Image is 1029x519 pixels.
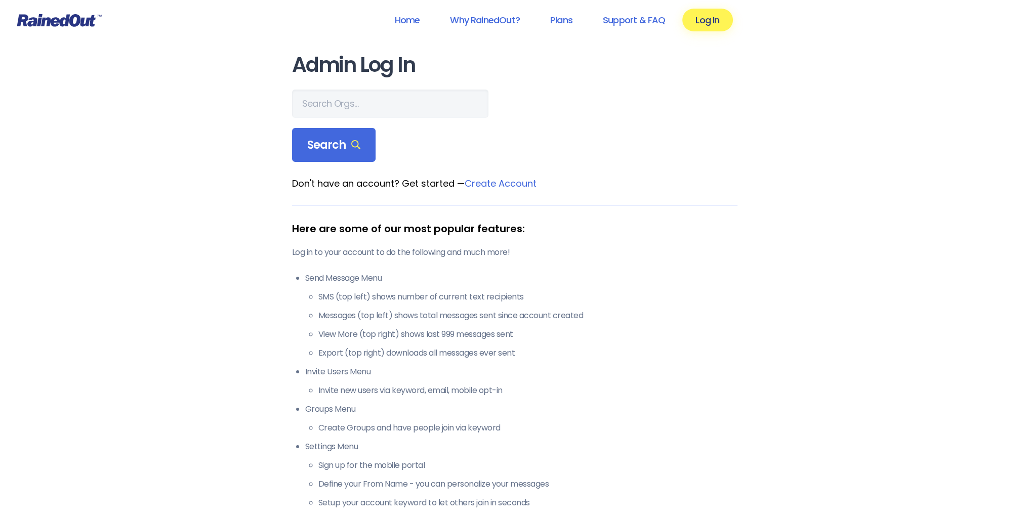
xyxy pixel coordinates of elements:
[318,310,737,322] li: Messages (top left) shows total messages sent since account created
[292,128,376,162] div: Search
[318,422,737,434] li: Create Groups and have people join via keyword
[292,90,488,118] input: Search Orgs…
[292,221,737,236] div: Here are some of our most popular features:
[437,9,533,31] a: Why RainedOut?
[590,9,678,31] a: Support & FAQ
[307,138,361,152] span: Search
[465,177,537,190] a: Create Account
[305,366,737,397] li: Invite Users Menu
[682,9,732,31] a: Log In
[318,459,737,471] li: Sign up for the mobile portal
[537,9,586,31] a: Plans
[318,478,737,490] li: Define your From Name - you can personalize your messages
[305,272,737,359] li: Send Message Menu
[292,54,737,76] h1: Admin Log In
[305,441,737,509] li: Settings Menu
[318,384,737,397] li: Invite new users via keyword, email, mobile opt-in
[318,291,737,303] li: SMS (top left) shows number of current text recipients
[318,347,737,359] li: Export (top right) downloads all messages ever sent
[292,246,737,258] p: Log in to your account to do the following and much more!
[381,9,433,31] a: Home
[318,497,737,509] li: Setup your account keyword to let others join in seconds
[305,403,737,434] li: Groups Menu
[318,328,737,340] li: View More (top right) shows last 999 messages sent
